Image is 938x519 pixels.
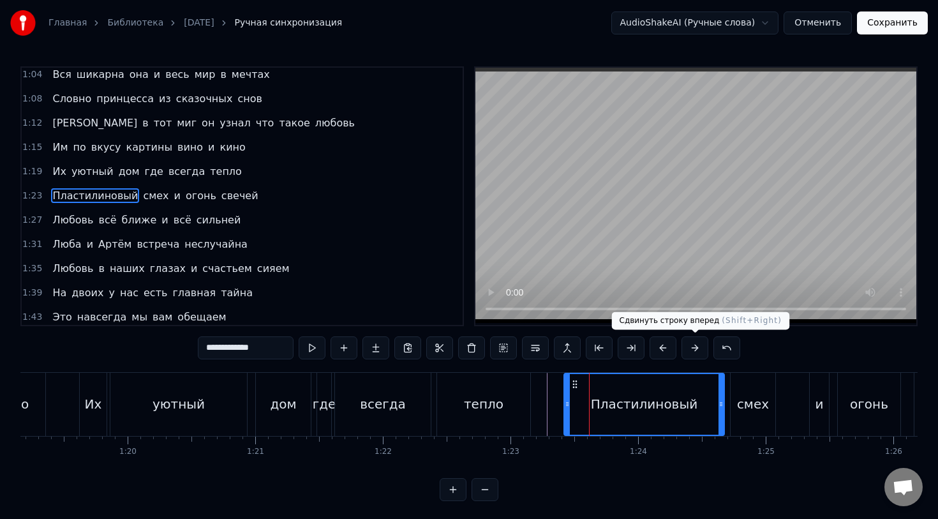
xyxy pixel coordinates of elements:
[22,311,42,324] span: 1:43
[630,447,647,457] div: 1:24
[220,188,260,203] span: свечей
[219,67,227,82] span: в
[22,93,42,105] span: 1:08
[200,116,216,130] span: он
[48,17,342,29] nav: breadcrumb
[850,395,888,414] div: огонь
[51,91,93,106] span: Словно
[236,91,263,106] span: снов
[464,395,503,414] div: тепло
[255,116,276,130] span: что
[176,310,227,324] span: обещаем
[22,68,42,81] span: 1:04
[171,285,217,300] span: главная
[125,140,174,154] span: картины
[158,91,172,106] span: из
[108,261,146,276] span: наших
[97,261,105,276] span: в
[737,395,769,414] div: смех
[193,67,217,82] span: мир
[164,67,191,82] span: весь
[107,17,163,29] a: Библиотека
[256,261,291,276] span: сияем
[183,237,249,252] span: неслучайна
[502,447,519,457] div: 1:23
[612,312,790,330] div: Сдвинуть строку вперед
[22,287,42,299] span: 1:39
[184,17,214,29] a: [DATE]
[119,285,140,300] span: нас
[278,116,311,130] span: такое
[119,447,137,457] div: 1:20
[209,164,243,179] span: тепло
[176,140,204,154] span: вино
[757,447,775,457] div: 1:25
[22,262,42,275] span: 1:35
[153,67,161,82] span: и
[121,213,158,227] span: ближе
[22,238,42,251] span: 1:31
[97,213,117,227] span: всё
[884,468,923,506] div: Открытый чат
[153,395,205,414] div: уютный
[85,395,102,414] div: Их
[167,164,206,179] span: всегда
[201,261,253,276] span: счастьем
[815,395,824,414] div: и
[51,261,94,276] span: Любовь
[51,237,82,252] span: Люба
[70,285,105,300] span: двоих
[219,140,247,154] span: кино
[270,395,296,414] div: дом
[153,116,173,130] span: тот
[22,214,42,227] span: 1:27
[144,164,165,179] span: где
[48,17,87,29] a: Главная
[22,165,42,178] span: 1:19
[51,285,68,300] span: На
[95,91,155,106] span: принцесса
[314,116,356,130] span: любовь
[72,140,87,154] span: по
[22,141,42,154] span: 1:15
[75,67,126,82] span: шикарна
[190,261,198,276] span: и
[218,116,251,130] span: узнал
[51,213,94,227] span: Любовь
[230,67,271,82] span: мечтах
[142,188,170,203] span: смех
[10,10,36,36] img: youka
[591,395,697,414] div: Пластилиновый
[51,188,139,203] span: Пластилиновый
[313,395,336,414] div: где
[722,316,782,325] span: ( Shift+Right )
[247,447,264,457] div: 1:21
[857,11,928,34] button: Сохранить
[784,11,852,34] button: Отменить
[151,310,174,324] span: вам
[360,395,406,414] div: всегда
[220,285,254,300] span: тайна
[184,188,218,203] span: огонь
[130,310,149,324] span: мы
[175,91,234,106] span: сказочных
[97,237,133,252] span: Артём
[195,213,242,227] span: сильней
[160,213,169,227] span: и
[173,188,182,203] span: и
[51,140,69,154] span: Им
[22,117,42,130] span: 1:12
[175,116,198,130] span: миг
[117,164,141,179] span: дом
[90,140,123,154] span: вкусу
[22,190,42,202] span: 1:23
[885,447,902,457] div: 1:26
[235,17,343,29] span: Ручная синхронизация
[70,164,115,179] span: уютный
[142,285,168,300] span: есть
[51,116,138,130] span: [PERSON_NAME]
[172,213,193,227] span: всё
[375,447,392,457] div: 1:22
[51,310,73,324] span: Это
[141,116,149,130] span: в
